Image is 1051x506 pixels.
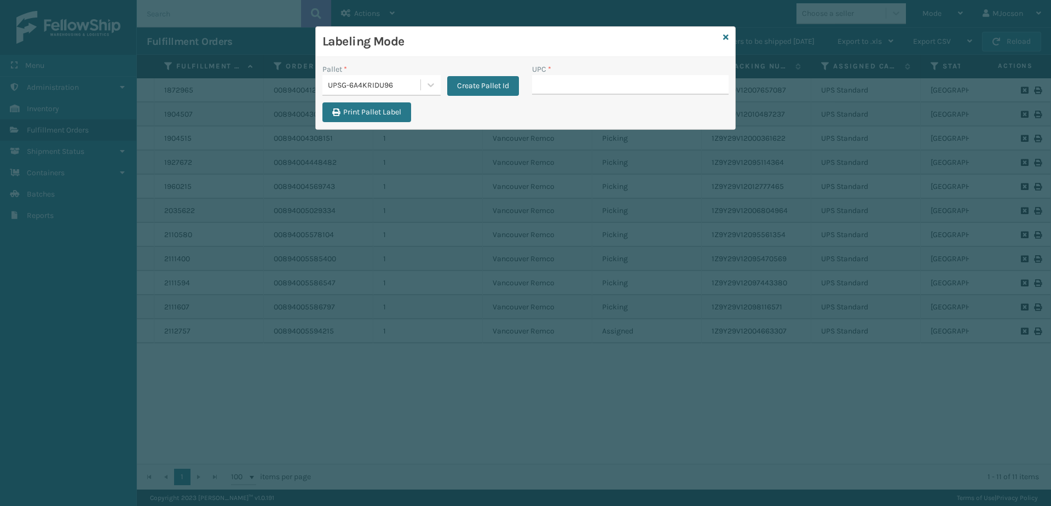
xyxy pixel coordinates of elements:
h3: Labeling Mode [322,33,719,50]
button: Create Pallet Id [447,76,519,96]
div: UPSG-6A4KRIDU96 [328,79,421,91]
label: UPC [532,64,551,75]
button: Print Pallet Label [322,102,411,122]
label: Pallet [322,64,347,75]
